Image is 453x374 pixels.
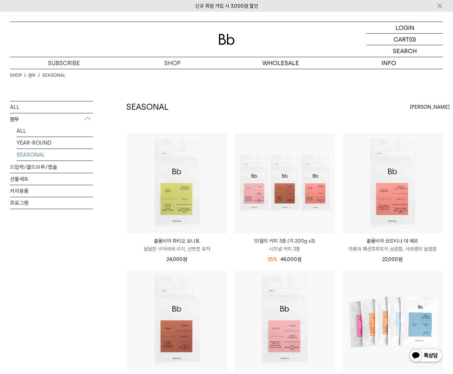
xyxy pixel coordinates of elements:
[234,133,335,234] img: 10월의 커피 3종 (각 200g x3)
[396,22,414,33] p: LOGIN
[167,256,187,262] span: 24,000
[10,185,93,197] a: 커피용품
[234,245,335,253] p: 시즈널 커피 3종
[393,45,417,57] p: SEARCH
[408,348,443,364] img: 카카오톡 채널 1:1 채팅 버튼
[219,34,235,45] img: 로고
[234,271,335,371] img: 에티오피아 단체
[126,101,169,113] h2: SEASONAL
[10,72,22,79] a: SHOP
[342,237,443,253] a: 콜롬비아 코르티나 데 예로 자몽과 패션프루트의 상큼함, 사과잼의 달콤함
[234,237,335,245] p: 10월의 커피 3종 (각 200g x3)
[342,237,443,245] p: 콜롬비아 코르티나 데 예로
[342,271,443,371] img: Bb 샘플 세트
[127,237,227,245] p: 콜롬비아 파티오 보니토
[297,256,301,262] span: 원
[10,173,93,185] a: 선물세트
[10,197,93,209] a: 프로그램
[394,34,409,45] p: CART
[382,256,402,262] span: 22,000
[398,256,402,262] span: 원
[127,245,227,253] p: 달달한 구아바와 리치, 산뜻한 유자
[17,137,93,149] a: YEAR-ROUND
[409,34,416,45] p: (0)
[234,237,335,253] a: 10월의 커피 3종 (각 200g x3) 시즈널 커피 3종
[342,245,443,253] p: 자몽과 패션프루트의 상큼함, 사과잼의 달콤함
[183,256,187,262] span: 원
[410,103,450,111] span: [PERSON_NAME]
[335,57,443,69] p: INFO
[10,57,118,69] a: SUBSCRIBE
[127,237,227,253] a: 콜롬비아 파티오 보니토 달달한 구아바와 리치, 산뜻한 유자
[17,125,93,137] a: ALL
[10,113,93,125] p: 원두
[367,34,443,45] a: CART (0)
[10,161,93,173] a: 드립백/콜드브루/캡슐
[17,149,93,161] a: SEASONAL
[281,256,301,262] span: 46,000
[367,22,443,34] a: LOGIN
[118,57,227,69] a: SHOP
[127,133,227,234] img: 콜롬비아 파티오 보니토
[227,57,335,69] p: WHOLESALE
[28,72,36,79] a: 원두
[42,72,65,79] a: SEASONAL
[127,271,227,371] img: 부룬디 넴바
[195,3,258,9] a: 신규 회원 가입 시 3,000원 할인
[268,255,277,263] div: 25%
[10,101,93,113] a: ALL
[342,133,443,234] img: 콜롬비아 코르티나 데 예로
